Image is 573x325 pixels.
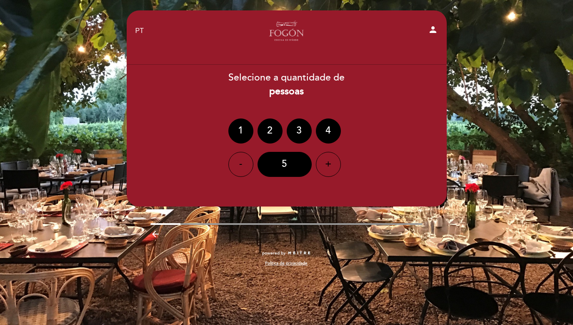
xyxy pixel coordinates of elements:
[316,118,341,144] div: 4
[228,152,253,177] div: -
[428,25,438,38] button: person
[235,20,339,43] a: Fogón - Cocina de viñedo by [PERSON_NAME]
[316,152,341,177] div: +
[258,152,312,177] div: 5
[428,25,438,35] i: person
[269,86,304,97] b: pessoas
[258,118,283,144] div: 2
[287,118,312,144] div: 3
[228,118,253,144] div: 1
[126,71,447,98] div: Selecione a quantidade de
[262,250,311,256] a: powered by
[265,260,308,266] a: Política de privacidade
[262,250,285,256] span: powered by
[150,229,160,239] i: arrow_backward
[288,251,311,255] img: MEITRE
